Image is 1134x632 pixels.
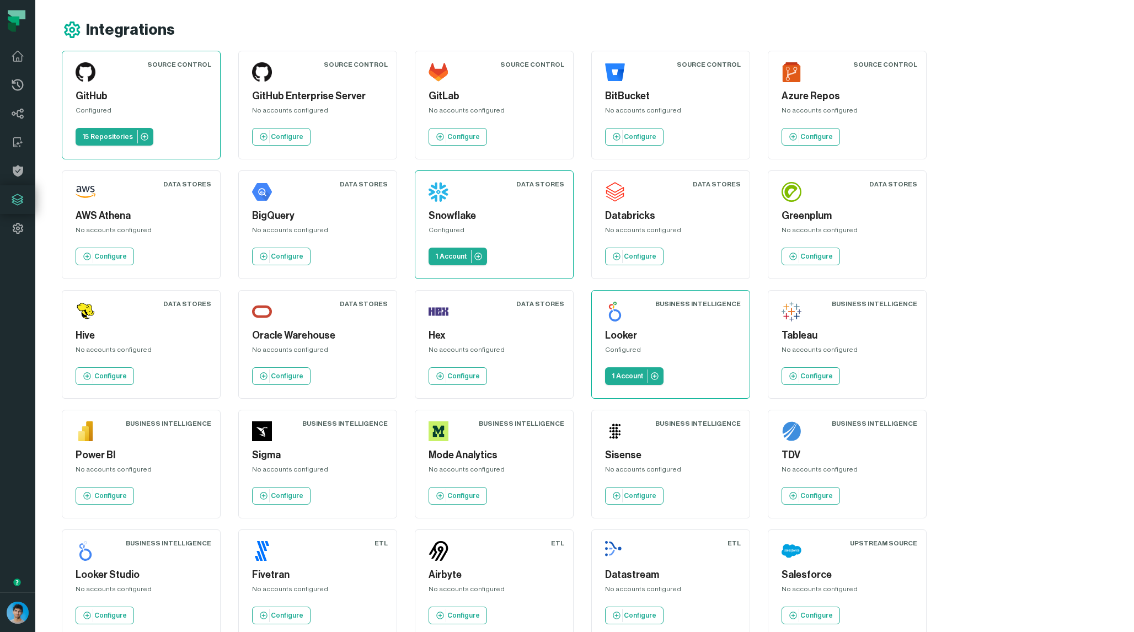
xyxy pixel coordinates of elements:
[429,421,448,441] img: Mode Analytics
[782,421,801,441] img: TDV
[605,567,736,582] h5: Datastream
[624,252,656,261] p: Configure
[252,367,311,385] a: Configure
[429,89,560,104] h5: GitLab
[832,299,917,308] div: Business Intelligence
[76,541,95,561] img: Looker Studio
[782,182,801,202] img: Greenplum
[76,465,207,478] div: No accounts configured
[429,448,560,463] h5: Mode Analytics
[76,89,207,104] h5: GitHub
[429,607,487,624] a: Configure
[252,302,272,322] img: Oracle Warehouse
[429,302,448,322] img: Hex
[76,226,207,239] div: No accounts configured
[252,345,383,358] div: No accounts configured
[800,491,833,500] p: Configure
[271,491,303,500] p: Configure
[853,60,917,69] div: Source Control
[479,419,564,428] div: Business Intelligence
[252,208,383,223] h5: BigQuery
[624,491,656,500] p: Configure
[302,419,388,428] div: Business Intelligence
[76,487,134,505] a: Configure
[252,465,383,478] div: No accounts configured
[693,180,741,189] div: Data Stores
[612,372,643,381] p: 1 Account
[82,132,133,141] p: 15 Repositories
[605,541,625,561] img: Datastream
[76,248,134,265] a: Configure
[605,345,736,358] div: Configured
[605,421,625,441] img: Sisense
[435,252,467,261] p: 1 Account
[800,252,833,261] p: Configure
[76,585,207,598] div: No accounts configured
[271,132,303,141] p: Configure
[782,89,913,104] h5: Azure Repos
[832,419,917,428] div: Business Intelligence
[869,180,917,189] div: Data Stores
[800,132,833,141] p: Configure
[782,248,840,265] a: Configure
[252,106,383,119] div: No accounts configured
[76,182,95,202] img: AWS Athena
[605,226,736,239] div: No accounts configured
[76,106,207,119] div: Configured
[76,607,134,624] a: Configure
[252,541,272,561] img: Fivetran
[429,465,560,478] div: No accounts configured
[429,182,448,202] img: Snowflake
[516,180,564,189] div: Data Stores
[252,421,272,441] img: Sigma
[271,611,303,620] p: Configure
[429,62,448,82] img: GitLab
[429,328,560,343] h5: Hex
[12,577,22,587] div: Tooltip anchor
[94,252,127,261] p: Configure
[605,106,736,119] div: No accounts configured
[800,372,833,381] p: Configure
[252,226,383,239] div: No accounts configured
[605,487,664,505] a: Configure
[252,448,383,463] h5: Sigma
[126,419,211,428] div: Business Intelligence
[429,345,560,358] div: No accounts configured
[76,567,207,582] h5: Looker Studio
[782,465,913,478] div: No accounts configured
[76,128,153,146] a: 15 Repositories
[782,487,840,505] a: Configure
[163,180,211,189] div: Data Stores
[500,60,564,69] div: Source Control
[516,299,564,308] div: Data Stores
[728,539,741,548] div: ETL
[94,491,127,500] p: Configure
[76,448,207,463] h5: Power BI
[271,372,303,381] p: Configure
[76,367,134,385] a: Configure
[782,128,840,146] a: Configure
[605,465,736,478] div: No accounts configured
[782,345,913,358] div: No accounts configured
[163,299,211,308] div: Data Stores
[7,602,29,624] img: avatar of Omri Ildis
[429,208,560,223] h5: Snowflake
[605,128,664,146] a: Configure
[782,208,913,223] h5: Greenplum
[429,106,560,119] div: No accounts configured
[147,60,211,69] div: Source Control
[429,248,487,265] a: 1 Account
[782,367,840,385] a: Configure
[252,182,272,202] img: BigQuery
[252,607,311,624] a: Configure
[429,226,560,239] div: Configured
[429,367,487,385] a: Configure
[252,487,311,505] a: Configure
[447,491,480,500] p: Configure
[252,328,383,343] h5: Oracle Warehouse
[252,248,311,265] a: Configure
[655,299,741,308] div: Business Intelligence
[605,585,736,598] div: No accounts configured
[850,539,917,548] div: Upstream Source
[447,372,480,381] p: Configure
